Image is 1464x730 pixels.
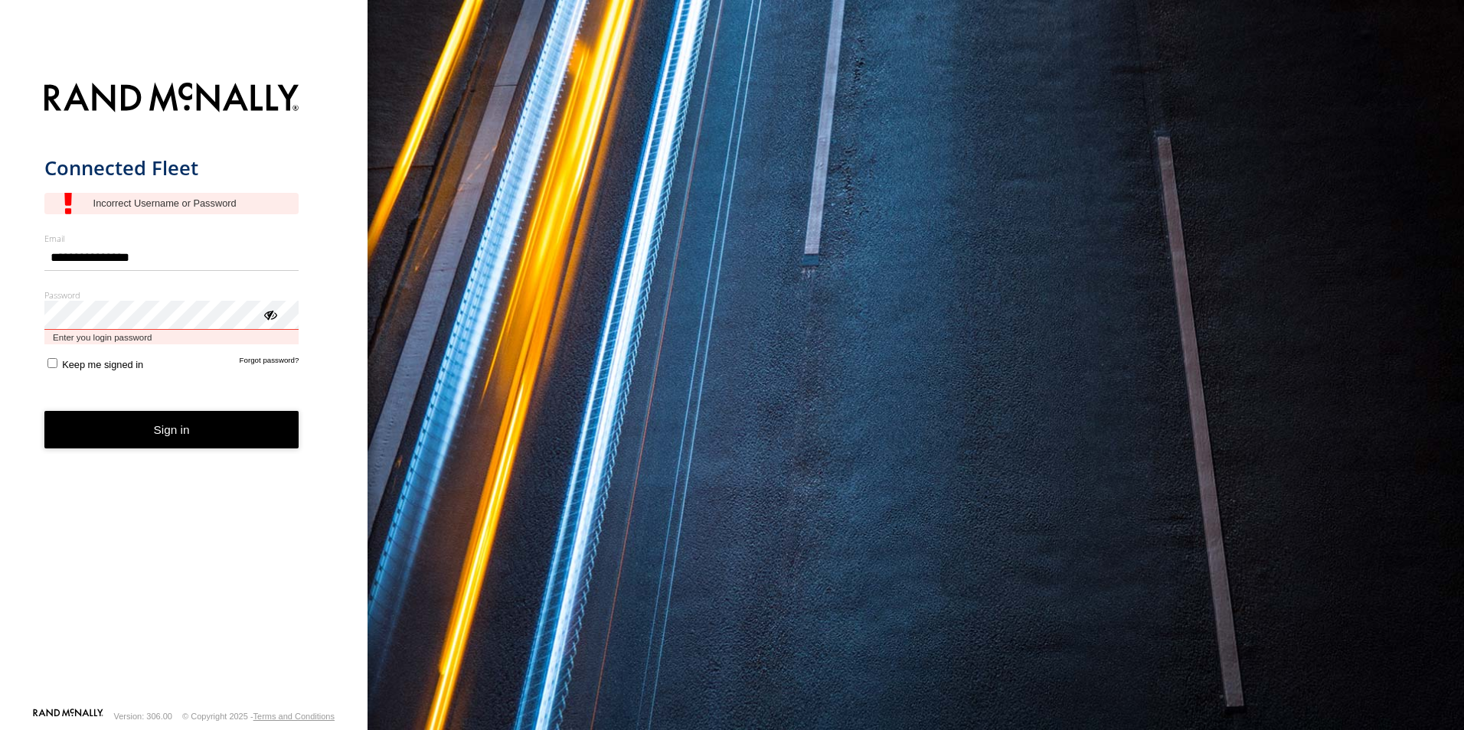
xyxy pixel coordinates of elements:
label: Email [44,233,299,244]
h1: Connected Fleet [44,155,299,181]
img: Rand McNally [44,80,299,119]
form: main [44,73,324,707]
label: Password [44,289,299,301]
a: Terms and Conditions [253,712,335,721]
a: Visit our Website [33,709,103,724]
div: Version: 306.00 [114,712,172,721]
button: Sign in [44,411,299,448]
a: Forgot password? [240,356,299,370]
input: Keep me signed in [47,358,57,368]
div: © Copyright 2025 - [182,712,335,721]
div: ViewPassword [262,306,277,321]
span: Enter you login password [44,330,299,344]
span: Keep me signed in [62,359,143,370]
